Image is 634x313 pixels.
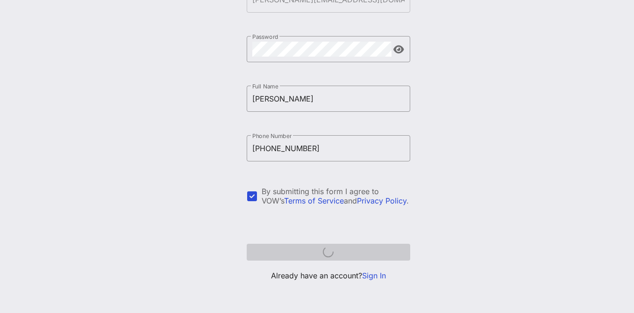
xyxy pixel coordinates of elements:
p: Already have an account? [247,270,410,281]
label: Password [252,33,278,40]
label: Phone Number [252,132,292,139]
label: Full Name [252,83,278,90]
a: Terms of Service [284,196,344,205]
a: Sign In [362,271,386,280]
button: append icon [393,45,404,54]
div: By submitting this form I agree to VOW’s and . [262,187,410,205]
a: Privacy Policy [357,196,406,205]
